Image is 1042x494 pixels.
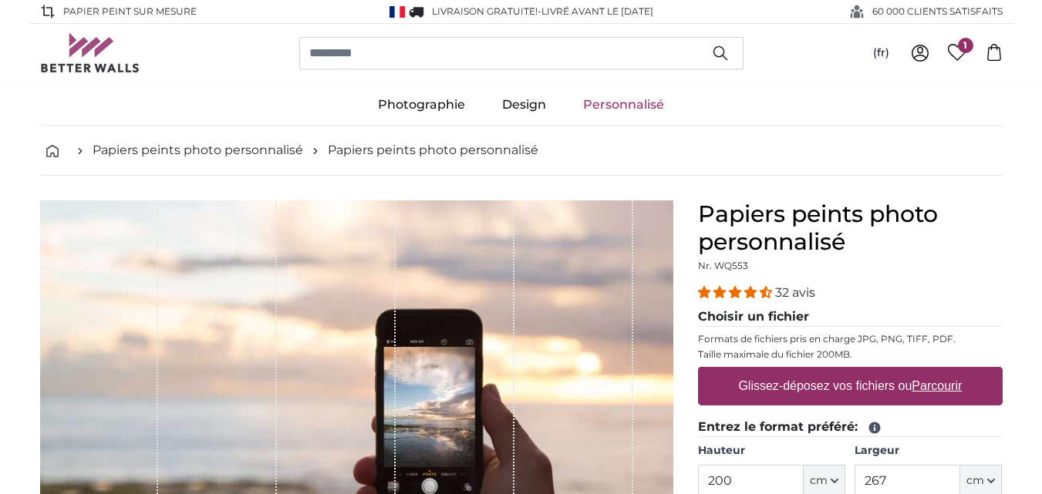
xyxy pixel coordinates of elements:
[93,141,303,160] a: Papiers peints photo personnalisé
[698,443,845,459] label: Hauteur
[698,260,748,271] span: Nr. WQ553
[565,85,683,125] a: Personnalisé
[855,443,1002,459] label: Largeur
[328,141,538,160] a: Papiers peints photo personnalisé
[40,33,140,72] img: Betterwalls
[698,333,1003,345] p: Formats de fichiers pris en charge JPG, PNG, TIFF, PDF.
[698,200,1003,256] h1: Papiers peints photo personnalisé
[389,6,405,18] img: France
[359,85,484,125] a: Photographie
[810,473,828,489] span: cm
[775,285,815,300] span: 32 avis
[966,473,984,489] span: cm
[732,371,968,402] label: Glissez-déposez vos fichiers ou
[861,39,902,67] button: (fr)
[912,379,962,392] u: Parcourir
[698,307,1003,327] legend: Choisir un fichier
[541,5,653,17] span: Livré avant le [DATE]
[63,5,197,18] span: Papier peint sur mesure
[538,5,653,17] span: -
[484,85,565,125] a: Design
[958,38,973,53] span: 1
[698,418,1003,437] legend: Entrez le format préféré:
[432,5,538,17] span: Livraison GRATUITE!
[698,285,775,300] span: 4.31 stars
[698,348,1003,361] p: Taille maximale du fichier 200MB.
[40,126,1003,176] nav: breadcrumbs
[872,5,1003,18] span: 60 000 CLIENTS SATISFAITS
